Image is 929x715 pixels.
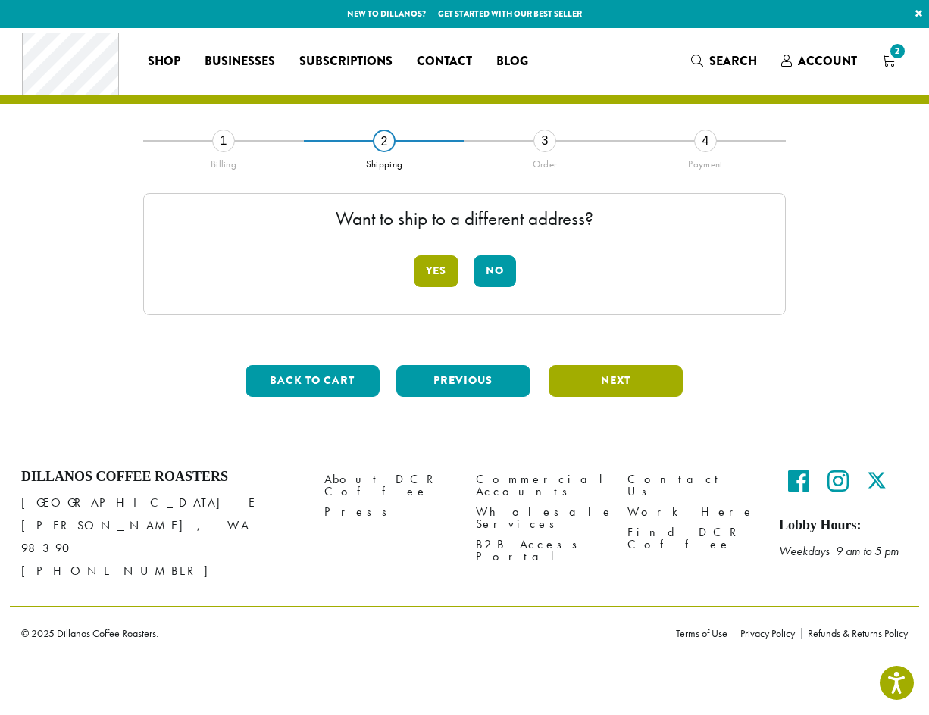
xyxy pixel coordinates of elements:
[627,501,756,522] a: Work Here
[417,52,472,71] span: Contact
[299,52,393,71] span: Subscriptions
[496,52,528,71] span: Blog
[396,365,530,397] button: Previous
[625,152,786,170] div: Payment
[627,469,756,501] a: Contact Us
[779,543,899,559] em: Weekdays 9 am to 5 pm
[801,628,908,639] a: Refunds & Returns Policy
[205,52,275,71] span: Businesses
[533,130,556,152] div: 3
[549,365,683,397] button: Next
[414,255,458,287] button: Yes
[324,469,453,501] a: About DCR Coffee
[476,469,605,501] a: Commercial Accounts
[21,469,302,486] h4: Dillanos Coffee Roasters
[212,130,235,152] div: 1
[143,152,304,170] div: Billing
[709,52,757,70] span: Search
[136,49,192,73] a: Shop
[676,628,734,639] a: Terms of Use
[476,534,605,567] a: B2B Access Portal
[159,209,770,228] p: Want to ship to a different address?
[474,255,516,287] button: No
[148,52,180,71] span: Shop
[734,628,801,639] a: Privacy Policy
[438,8,582,20] a: Get started with our best seller
[779,517,908,534] h5: Lobby Hours:
[627,522,756,554] a: Find DCR Coffee
[679,48,769,73] a: Search
[21,492,302,582] p: [GEOGRAPHIC_DATA] E [PERSON_NAME], WA 98390 [PHONE_NUMBER]
[373,130,396,152] div: 2
[887,41,908,61] span: 2
[324,501,453,522] a: Press
[21,628,653,639] p: © 2025 Dillanos Coffee Roasters.
[465,152,625,170] div: Order
[694,130,717,152] div: 4
[304,152,465,170] div: Shipping
[246,365,380,397] button: Back to cart
[798,52,857,70] span: Account
[476,501,605,534] a: Wholesale Services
